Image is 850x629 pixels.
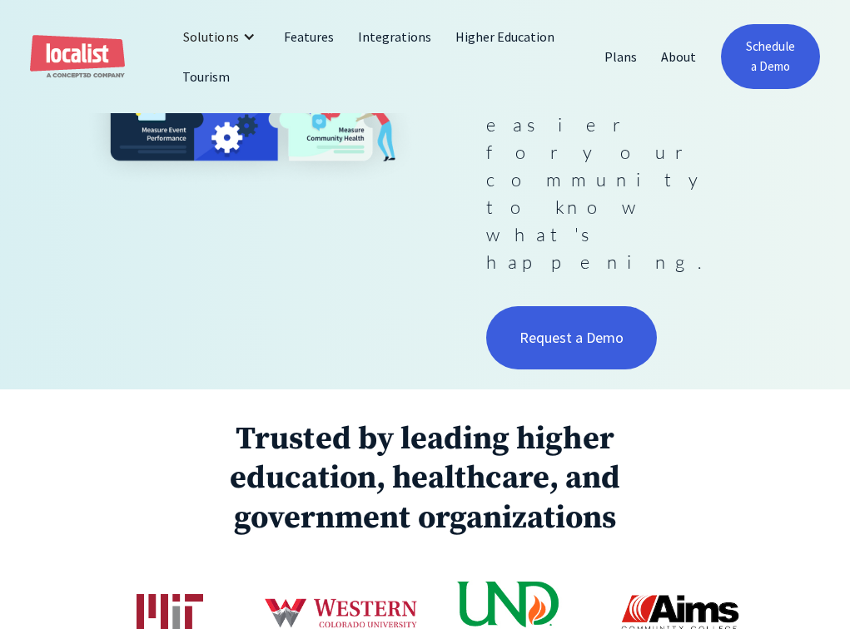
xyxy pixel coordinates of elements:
[649,37,708,77] a: About
[593,37,649,77] a: Plans
[721,24,819,89] a: Schedule a Demo
[230,419,621,538] strong: Trusted by leading higher education, healthcare, and government organizations
[30,35,125,79] a: home
[444,17,568,57] a: Higher Education
[486,306,658,369] a: Request a Demo
[171,57,242,97] a: Tourism
[171,17,271,57] div: Solutions
[346,17,444,57] a: Integrations
[183,27,238,47] div: Solutions
[272,17,346,57] a: Features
